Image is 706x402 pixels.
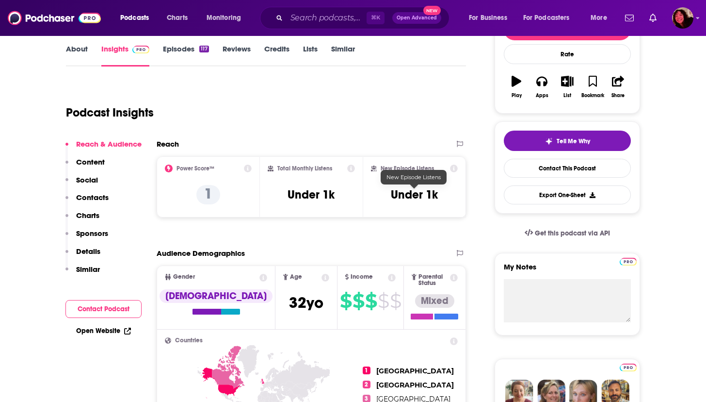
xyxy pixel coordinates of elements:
button: Charts [65,211,99,229]
button: Bookmark [580,69,605,104]
span: For Podcasters [523,11,570,25]
h2: Power Score™ [176,165,214,172]
button: Show profile menu [672,7,693,29]
span: Income [351,274,373,280]
a: Open Website [76,327,131,335]
div: Search podcasts, credits, & more... [269,7,459,29]
div: Play [512,93,522,99]
div: Rate [504,44,631,64]
span: 32 yo [289,293,323,312]
h2: Total Monthly Listens [277,165,332,172]
h1: Podcast Insights [66,105,154,120]
span: $ [365,293,377,309]
a: Show notifications dropdown [621,10,638,26]
input: Search podcasts, credits, & more... [287,10,367,26]
h2: New Episode Listens [381,165,434,172]
h2: Reach [157,139,179,149]
a: Credits [264,44,289,67]
a: Contact This Podcast [504,159,631,178]
span: Get this podcast via API [535,229,610,237]
p: Details [76,247,100,256]
button: Apps [529,69,554,104]
button: Reach & Audience [65,139,142,157]
div: Apps [536,93,548,99]
span: Monitoring [207,11,241,25]
span: Logged in as Kathryn-Musilek [672,7,693,29]
button: Play [504,69,529,104]
span: 1 [363,367,370,374]
button: Contacts [65,193,109,211]
p: Charts [76,211,99,220]
span: $ [390,293,401,309]
h2: Audience Demographics [157,249,245,258]
button: Share [606,69,631,104]
a: Show notifications dropdown [645,10,660,26]
button: open menu [517,10,584,26]
span: $ [340,293,352,309]
a: Pro website [620,256,637,266]
span: Charts [167,11,188,25]
div: Share [611,93,625,99]
img: tell me why sparkle [545,137,553,145]
div: Mixed [415,294,454,308]
button: tell me why sparkleTell Me Why [504,131,631,151]
span: $ [378,293,389,309]
img: Podchaser Pro [132,46,149,53]
img: Podchaser Pro [620,258,637,266]
p: Reach & Audience [76,139,142,149]
a: InsightsPodchaser Pro [101,44,149,67]
button: Social [65,175,98,193]
span: Tell Me Why [557,137,590,145]
button: open menu [200,10,254,26]
button: open menu [113,10,161,26]
p: Similar [76,265,100,274]
h3: Under 1k [391,187,438,202]
span: More [591,11,607,25]
h3: Under 1k [288,187,335,202]
button: Content [65,157,105,175]
a: Podchaser - Follow, Share and Rate Podcasts [8,9,101,27]
button: Export One-Sheet [504,185,631,204]
div: List [563,93,571,99]
span: Countries [175,337,203,344]
label: My Notes [504,262,631,279]
p: Content [76,157,105,167]
button: List [555,69,580,104]
a: Charts [160,10,193,26]
a: Similar [331,44,355,67]
button: Similar [65,265,100,283]
p: Sponsors [76,229,108,238]
span: [GEOGRAPHIC_DATA] [376,367,454,375]
button: Contact Podcast [65,300,142,318]
span: New Episode Listens [386,174,441,181]
button: open menu [584,10,619,26]
span: Gender [173,274,195,280]
p: Social [76,175,98,184]
span: For Business [469,11,507,25]
span: ⌘ K [367,12,385,24]
button: open menu [462,10,519,26]
img: User Profile [672,7,693,29]
span: $ [353,293,364,309]
p: Contacts [76,193,109,202]
span: Age [290,274,302,280]
span: 2 [363,381,370,388]
a: Pro website [620,362,637,371]
span: Open Advanced [397,16,437,20]
a: Reviews [223,44,251,67]
span: [GEOGRAPHIC_DATA] [376,381,454,389]
img: Podchaser Pro [620,364,637,371]
div: [DEMOGRAPHIC_DATA] [160,289,273,303]
a: Get this podcast via API [517,221,618,245]
span: Parental Status [418,274,449,286]
a: Lists [303,44,318,67]
button: Sponsors [65,229,108,247]
a: About [66,44,88,67]
button: Details [65,247,100,265]
span: New [423,6,441,15]
span: Podcasts [120,11,149,25]
a: Episodes117 [163,44,209,67]
div: Bookmark [581,93,604,99]
div: 117 [199,46,209,52]
button: Open AdvancedNew [392,12,441,24]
